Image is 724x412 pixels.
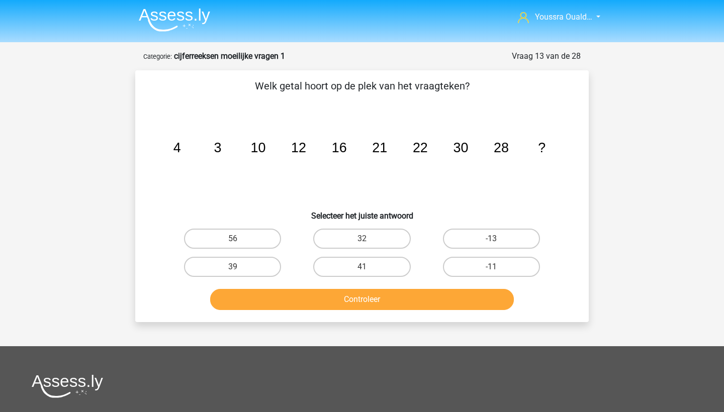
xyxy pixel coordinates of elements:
[139,8,210,32] img: Assessly
[413,140,428,155] tspan: 22
[210,289,514,310] button: Controleer
[184,229,281,249] label: 56
[214,140,221,155] tspan: 3
[184,257,281,277] label: 39
[143,53,172,60] small: Categorie:
[173,140,181,155] tspan: 4
[32,374,103,398] img: Assessly logo
[454,140,469,155] tspan: 30
[291,140,306,155] tspan: 12
[372,140,387,155] tspan: 21
[512,50,581,62] div: Vraag 13 van de 28
[443,229,540,249] label: -13
[313,257,410,277] label: 41
[514,11,593,23] a: Youssra Ouald…
[494,140,509,155] tspan: 28
[251,140,266,155] tspan: 10
[174,51,285,61] strong: cijferreeksen moeilijke vragen 1
[151,78,573,93] p: Welk getal hoort op de plek van het vraagteken?
[332,140,347,155] tspan: 16
[151,203,573,221] h6: Selecteer het juiste antwoord
[538,140,546,155] tspan: ?
[313,229,410,249] label: 32
[535,12,592,22] span: Youssra Ouald…
[443,257,540,277] label: -11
